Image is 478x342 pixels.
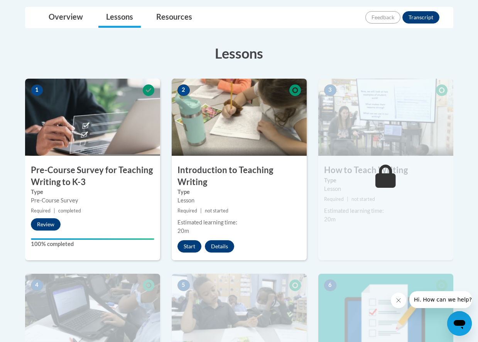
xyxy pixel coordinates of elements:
span: | [347,196,348,202]
h3: Lessons [25,44,453,63]
h3: Introduction to Teaching Writing [172,164,307,188]
span: | [54,208,55,214]
iframe: Message from company [409,291,472,308]
span: 3 [324,84,336,96]
label: Type [31,188,154,196]
button: Details [205,240,234,253]
span: 20m [177,227,189,234]
div: Estimated learning time: [177,218,301,227]
img: Course Image [172,79,307,156]
span: 5 [177,280,190,291]
img: Course Image [25,79,160,156]
div: Lesson [177,196,301,205]
label: Type [324,176,448,185]
iframe: Button to launch messaging window [447,311,472,336]
span: 2 [177,84,190,96]
span: Required [324,196,344,202]
span: 4 [31,280,43,291]
div: Lesson [324,185,448,193]
span: | [200,208,202,214]
button: Feedback [365,11,400,24]
button: Transcript [402,11,439,24]
span: not started [205,208,228,214]
label: 100% completed [31,240,154,248]
span: Required [177,208,197,214]
span: 1 [31,84,43,96]
button: Start [177,240,201,253]
h3: Pre-Course Survey for Teaching Writing to K-3 [25,164,160,188]
a: Resources [149,7,200,28]
span: Required [31,208,51,214]
div: Estimated learning time: [324,207,448,215]
div: Your progress [31,238,154,240]
span: 6 [324,280,336,291]
a: Overview [41,7,91,28]
div: Pre-Course Survey [31,196,154,205]
a: Lessons [98,7,141,28]
span: completed [58,208,81,214]
label: Type [177,188,301,196]
img: Course Image [318,79,453,156]
button: Review [31,218,61,231]
iframe: Close message [391,293,406,308]
span: not started [351,196,375,202]
span: 20m [324,216,336,222]
h3: How to Teach Writing [318,164,453,176]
